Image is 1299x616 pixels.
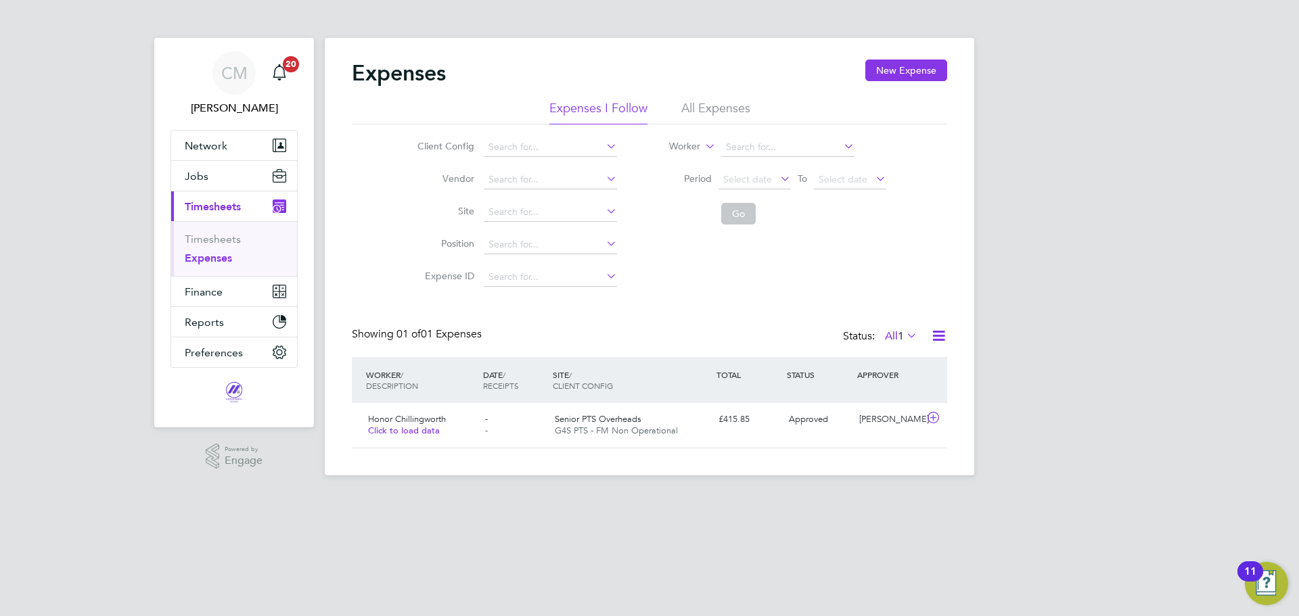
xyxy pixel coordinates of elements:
div: STATUS [783,362,854,387]
li: Expenses I Follow [549,100,647,124]
a: Powered byEngage [206,444,263,469]
img: magnussearch-logo-retina.png [225,381,244,403]
span: 01 Expenses [396,327,482,341]
label: Position [413,237,474,250]
div: £415.85 [713,408,783,431]
span: Select date [723,173,772,185]
li: All Expenses [681,100,750,124]
div: Status: [843,327,920,346]
span: RECEIPTS [483,380,519,391]
span: 01 of [396,327,421,341]
span: - [485,413,488,425]
span: Approved [789,413,828,425]
span: Reports [185,316,224,329]
button: Preferences [171,337,297,367]
div: 11 [1244,571,1256,589]
button: Go [721,203,756,224]
div: TOTAL [713,362,783,387]
a: Expenses [185,252,232,264]
span: CM [221,64,248,82]
label: Client Config [413,140,474,152]
nav: Main navigation [154,38,314,427]
span: / [401,369,403,380]
span: Senior PTS Overheads [555,413,641,425]
label: Worker [639,140,700,153]
span: G4S PTS - FM Non Operational [555,425,678,436]
span: Select date [819,173,867,185]
label: Period [651,172,712,185]
a: 20 [266,51,293,95]
span: Timesheets [185,200,241,213]
button: Network [171,131,297,160]
span: - [485,425,488,436]
span: To [794,170,811,187]
span: CLIENT CONFIG [553,380,613,391]
input: Search for... [484,203,617,222]
label: All [885,329,917,343]
input: Search for... [484,235,617,254]
span: 1 [898,329,904,343]
label: Site [413,205,474,217]
input: Search for... [484,138,617,157]
a: Timesheets [185,233,241,245]
span: Click to load data [368,425,440,436]
input: Search for... [484,268,617,287]
span: Preferences [185,346,243,359]
label: Expense ID [413,270,474,282]
div: WORKER [363,362,480,398]
h2: Expenses [352,60,446,87]
span: Engage [225,455,263,467]
span: Honor Chillingworth [368,413,446,425]
span: Casey Manton [170,100,298,116]
button: Jobs [171,161,297,191]
span: Finance [185,285,223,298]
a: Go to home page [170,381,298,403]
span: 20 [283,56,299,72]
button: Reports [171,307,297,337]
label: Vendor [413,172,474,185]
div: Showing [352,327,484,341]
span: Network [185,139,227,152]
div: DATE [480,362,550,398]
div: [PERSON_NAME] [854,408,924,431]
span: DESCRIPTION [366,380,418,391]
button: Timesheets [171,191,297,221]
span: / [503,369,505,380]
span: Powered by [225,444,263,455]
button: New Expense [865,60,947,81]
button: Finance [171,277,297,306]
div: SITE [549,362,713,398]
span: Jobs [185,170,208,183]
span: / [569,369,572,380]
a: CM[PERSON_NAME] [170,51,298,116]
div: APPROVER [854,362,924,387]
input: Search for... [721,138,854,157]
button: Open Resource Center, 11 new notifications [1245,562,1288,605]
div: Timesheets [171,221,297,276]
input: Search for... [484,170,617,189]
